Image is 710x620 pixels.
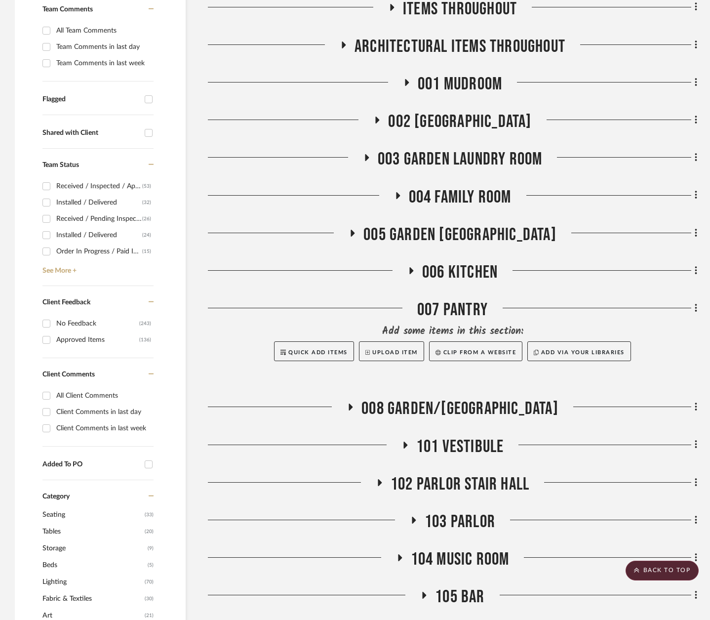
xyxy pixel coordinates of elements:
[40,259,154,275] a: See More +
[56,404,151,420] div: Client Comments in last day
[418,74,502,95] span: 001 MUDROOM
[56,244,142,259] div: Order In Progress / Paid In Full w/ Freight, No Balance due
[56,316,139,331] div: No Feedback
[422,262,498,283] span: 006 KITCHEN
[42,574,142,590] span: Lighting
[361,398,558,419] span: 008 GARDEN/[GEOGRAPHIC_DATA]
[145,591,154,607] span: (30)
[411,549,510,570] span: 104 MUSIC ROOM
[142,227,151,243] div: (24)
[388,111,531,132] span: 002 [GEOGRAPHIC_DATA]
[425,511,495,533] span: 103 PARLOR
[145,507,154,523] span: (33)
[435,586,484,608] span: 105 BAR
[145,524,154,539] span: (20)
[42,460,140,469] div: Added To PO
[409,187,512,208] span: 004 FAMILY ROOM
[56,388,151,404] div: All Client Comments
[288,350,348,355] span: Quick Add Items
[42,493,70,501] span: Category
[42,523,142,540] span: Tables
[142,211,151,227] div: (26)
[139,332,151,348] div: (136)
[148,557,154,573] span: (5)
[363,224,556,246] span: 005 GARDEN [GEOGRAPHIC_DATA]
[56,420,151,436] div: Client Comments in last week
[42,540,145,557] span: Storage
[42,590,142,607] span: Fabric & Textiles
[42,506,142,523] span: Seating
[42,299,90,306] span: Client Feedback
[42,557,145,574] span: Beds
[142,178,151,194] div: (53)
[42,371,95,378] span: Client Comments
[56,23,151,39] div: All Team Comments
[142,195,151,210] div: (32)
[527,341,631,361] button: Add via your libraries
[391,474,529,495] span: 102 PARLOR STAIR HALL
[56,55,151,71] div: Team Comments in last week
[139,316,151,331] div: (243)
[42,6,93,13] span: Team Comments
[56,195,142,210] div: Installed / Delivered
[626,561,699,580] scroll-to-top-button: BACK TO TOP
[274,341,354,361] button: Quick Add Items
[208,325,697,338] div: Add some items in this section:
[56,332,139,348] div: Approved Items
[56,211,142,227] div: Received / Pending Inspection
[42,129,140,137] div: Shared with Client
[416,436,504,457] span: 101 VESTIBULE
[56,227,142,243] div: Installed / Delivered
[148,540,154,556] span: (9)
[56,39,151,55] div: Team Comments in last day
[378,149,543,170] span: 003 GARDEN LAUNDRY ROOM
[42,162,79,168] span: Team Status
[429,341,522,361] button: Clip from a website
[359,341,424,361] button: Upload Item
[145,574,154,590] span: (70)
[355,36,565,57] span: Architectural Items Throughout
[142,244,151,259] div: (15)
[56,178,142,194] div: Received / Inspected / Approved
[42,95,140,104] div: Flagged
